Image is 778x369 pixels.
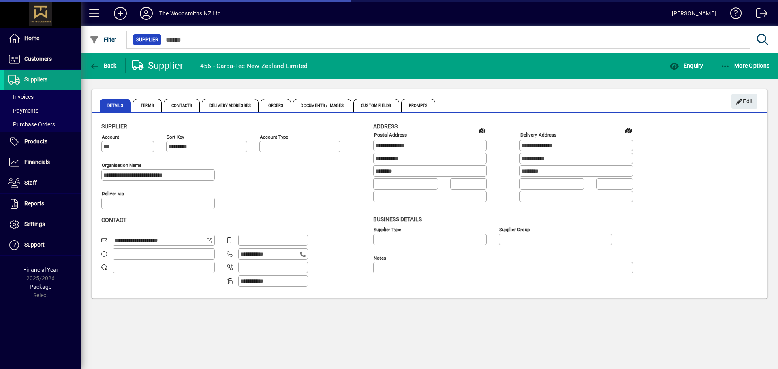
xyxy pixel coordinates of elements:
[24,179,37,186] span: Staff
[24,241,45,248] span: Support
[731,94,757,109] button: Edit
[101,123,127,130] span: Supplier
[8,94,34,100] span: Invoices
[132,59,184,72] div: Supplier
[167,134,184,140] mat-label: Sort key
[102,191,124,196] mat-label: Deliver via
[164,99,200,112] span: Contacts
[202,99,259,112] span: Delivery Addresses
[401,99,436,112] span: Prompts
[24,55,52,62] span: Customers
[374,255,386,260] mat-label: Notes
[260,134,288,140] mat-label: Account Type
[136,36,158,44] span: Supplier
[4,235,81,255] a: Support
[373,216,422,222] span: Business details
[499,226,530,232] mat-label: Supplier group
[4,152,81,173] a: Financials
[88,32,119,47] button: Filter
[261,99,291,112] span: Orders
[293,99,351,112] span: Documents / Images
[90,62,117,69] span: Back
[672,7,716,20] div: [PERSON_NAME]
[24,159,50,165] span: Financials
[24,76,47,83] span: Suppliers
[133,6,159,21] button: Profile
[100,99,131,112] span: Details
[750,2,768,28] a: Logout
[4,194,81,214] a: Reports
[159,7,224,20] div: The Woodsmiths NZ Ltd .
[4,90,81,104] a: Invoices
[4,117,81,131] a: Purchase Orders
[724,2,742,28] a: Knowledge Base
[669,62,703,69] span: Enquiry
[4,28,81,49] a: Home
[373,123,398,130] span: Address
[718,58,772,73] button: More Options
[4,132,81,152] a: Products
[4,214,81,235] a: Settings
[133,99,162,112] span: Terms
[720,62,770,69] span: More Options
[30,284,51,290] span: Package
[24,138,47,145] span: Products
[4,104,81,117] a: Payments
[374,226,401,232] mat-label: Supplier type
[81,58,126,73] app-page-header-button: Back
[622,124,635,137] a: View on map
[4,173,81,193] a: Staff
[476,124,489,137] a: View on map
[102,162,141,168] mat-label: Organisation name
[90,36,117,43] span: Filter
[8,107,38,114] span: Payments
[200,60,308,73] div: 456 - Carba-Tec New Zealand Limited
[88,58,119,73] button: Back
[24,35,39,41] span: Home
[4,49,81,69] a: Customers
[667,58,705,73] button: Enquiry
[24,221,45,227] span: Settings
[102,134,119,140] mat-label: Account
[24,200,44,207] span: Reports
[353,99,399,112] span: Custom Fields
[101,217,126,223] span: Contact
[23,267,58,273] span: Financial Year
[107,6,133,21] button: Add
[8,121,55,128] span: Purchase Orders
[736,95,753,108] span: Edit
